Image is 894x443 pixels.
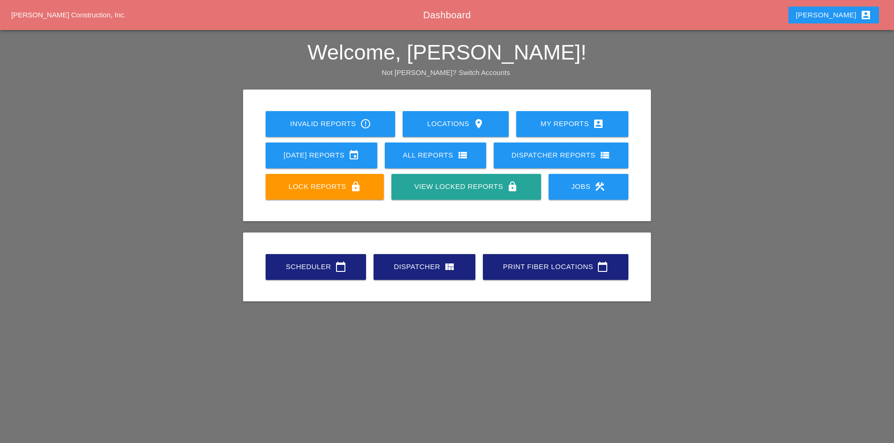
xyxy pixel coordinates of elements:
[459,68,510,76] a: Switch Accounts
[494,143,628,168] a: Dispatcher Reports
[423,10,471,20] span: Dashboard
[507,181,518,192] i: lock
[406,181,526,192] div: View Locked Reports
[374,254,475,280] a: Dispatcher
[796,9,871,21] div: [PERSON_NAME]
[444,261,455,272] i: view_quilt
[457,150,468,161] i: view_list
[549,174,628,200] a: Jobs
[350,181,361,192] i: lock
[266,143,377,168] a: [DATE] Reports
[788,7,879,23] button: [PERSON_NAME]
[385,143,486,168] a: All Reports
[266,254,366,280] a: Scheduler
[599,150,611,161] i: view_list
[266,111,395,137] a: Invalid Reports
[11,11,126,19] a: [PERSON_NAME] Construction, Inc.
[593,118,604,129] i: account_box
[516,111,628,137] a: My Reports
[281,118,380,129] div: Invalid Reports
[281,150,362,161] div: [DATE] Reports
[597,261,608,272] i: calendar_today
[382,68,456,76] span: Not [PERSON_NAME]?
[509,150,613,161] div: Dispatcher Reports
[360,118,371,129] i: error_outline
[594,181,605,192] i: construction
[266,174,384,200] a: Lock Reports
[281,261,351,272] div: Scheduler
[564,181,613,192] div: Jobs
[473,118,484,129] i: location_on
[281,181,369,192] div: Lock Reports
[498,261,613,272] div: Print Fiber Locations
[389,261,460,272] div: Dispatcher
[400,150,471,161] div: All Reports
[335,261,346,272] i: calendar_today
[418,118,493,129] div: Locations
[483,254,628,280] a: Print Fiber Locations
[860,9,871,21] i: account_box
[348,150,359,161] i: event
[391,174,541,200] a: View Locked Reports
[531,118,613,129] div: My Reports
[403,111,508,137] a: Locations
